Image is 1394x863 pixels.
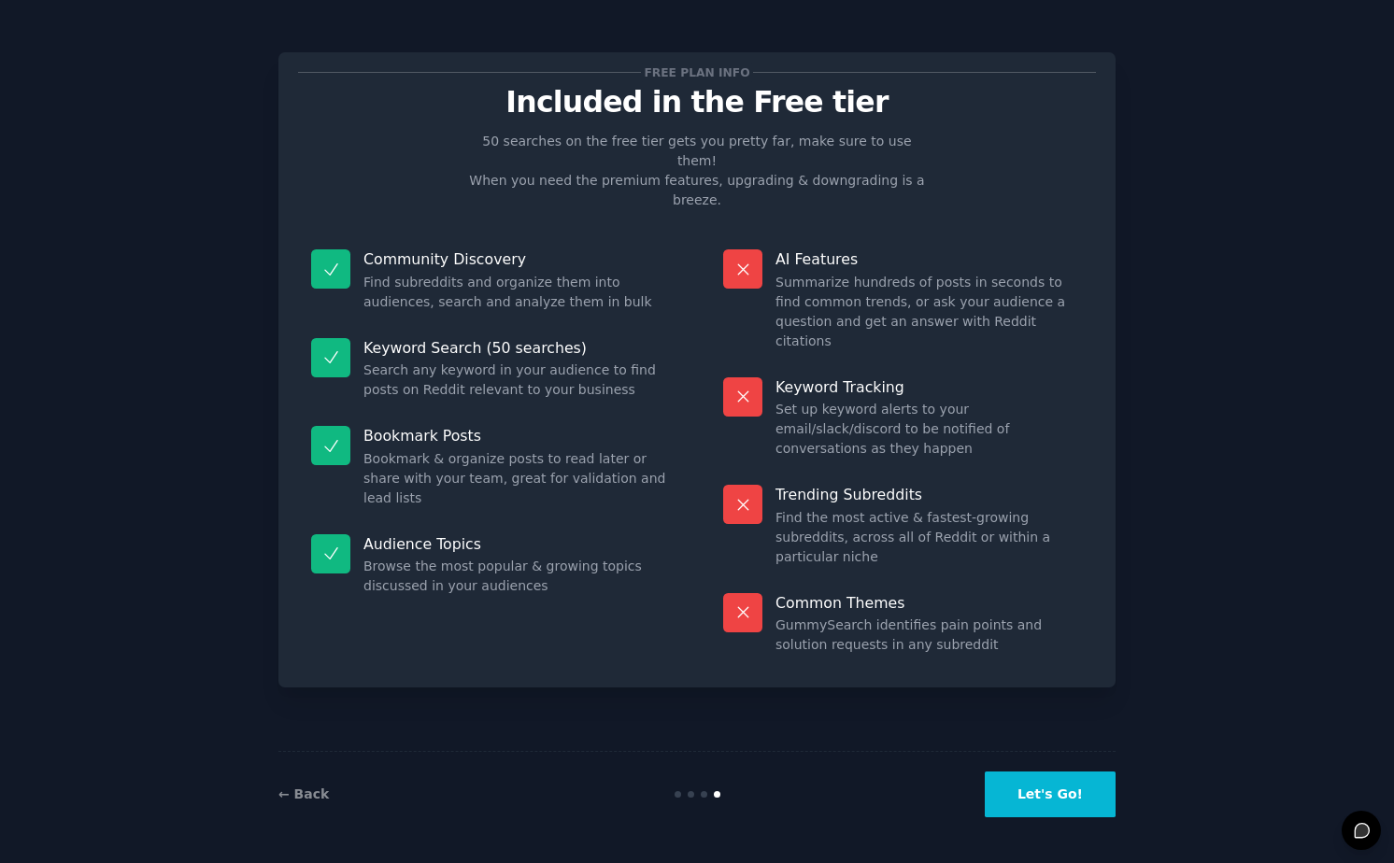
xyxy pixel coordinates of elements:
dd: Search any keyword in your audience to find posts on Reddit relevant to your business [363,361,671,400]
p: Community Discovery [363,249,671,269]
dd: Summarize hundreds of posts in seconds to find common trends, or ask your audience a question and... [775,273,1083,351]
p: Audience Topics [363,534,671,554]
dd: Set up keyword alerts to your email/slack/discord to be notified of conversations as they happen [775,400,1083,459]
span: Free plan info [641,63,753,82]
p: Bookmark Posts [363,426,671,446]
p: Trending Subreddits [775,485,1083,504]
dd: GummySearch identifies pain points and solution requests in any subreddit [775,615,1083,655]
a: ← Back [278,786,329,801]
dd: Find the most active & fastest-growing subreddits, across all of Reddit or within a particular niche [775,508,1083,567]
p: 50 searches on the free tier gets you pretty far, make sure to use them! When you need the premiu... [462,132,932,210]
dd: Bookmark & organize posts to read later or share with your team, great for validation and lead lists [363,449,671,508]
dd: Find subreddits and organize them into audiences, search and analyze them in bulk [363,273,671,312]
p: Included in the Free tier [298,86,1096,119]
p: Common Themes [775,593,1083,613]
p: Keyword Search (50 searches) [363,338,671,358]
p: AI Features [775,249,1083,269]
dd: Browse the most popular & growing topics discussed in your audiences [363,557,671,596]
p: Keyword Tracking [775,377,1083,397]
button: Let's Go! [985,771,1116,817]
